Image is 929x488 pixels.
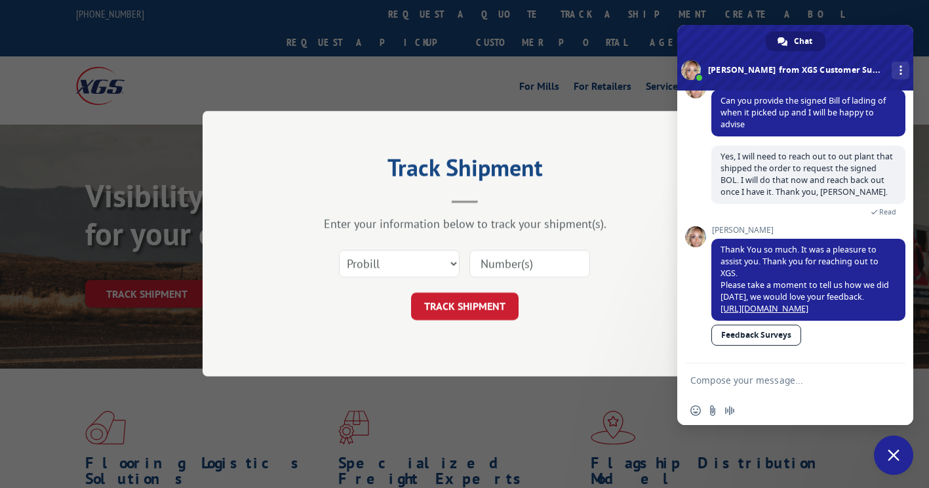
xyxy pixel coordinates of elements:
span: Insert an emoji [690,405,701,416]
span: Audio message [724,405,735,416]
h2: Track Shipment [268,159,662,184]
span: Thank You so much. It was a pleasure to assist you. Thank you for reaching out to XGS. Please tak... [721,244,889,314]
span: Send a file [707,405,718,416]
span: Chat [794,31,812,51]
span: Read [879,207,896,216]
textarea: Compose your message... [690,375,871,386]
a: Feedback Surveys [711,325,801,346]
div: Close chat [874,436,913,475]
span: [PERSON_NAME] [711,226,905,235]
span: Yes, I will need to reach out to out plant that shipped the order to request the signed BOL. I wi... [721,151,893,197]
button: TRACK SHIPMENT [411,293,519,321]
div: Enter your information below to track your shipment(s). [268,217,662,232]
div: More channels [892,62,909,79]
a: [URL][DOMAIN_NAME] [721,303,808,314]
input: Number(s) [469,251,590,278]
div: Chat [766,31,825,51]
span: Can you provide the signed Bill of lading of when it picked up and I will be happy to advise [721,95,886,130]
